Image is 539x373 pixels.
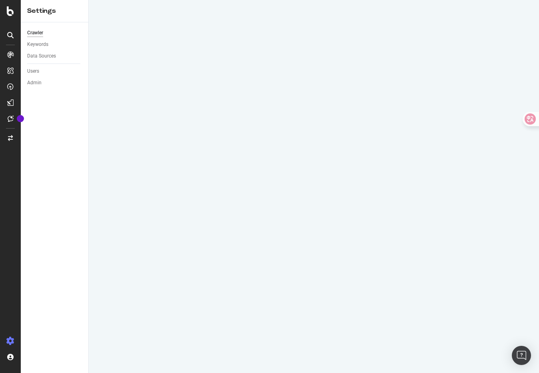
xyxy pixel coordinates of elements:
[27,52,83,60] a: Data Sources
[27,40,83,49] a: Keywords
[27,79,42,87] div: Admin
[27,40,48,49] div: Keywords
[27,29,43,37] div: Crawler
[27,52,56,60] div: Data Sources
[17,115,24,122] div: Tooltip anchor
[27,29,83,37] a: Crawler
[27,6,82,16] div: Settings
[27,79,83,87] a: Admin
[27,67,39,75] div: Users
[512,346,531,365] div: Open Intercom Messenger
[27,67,83,75] a: Users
